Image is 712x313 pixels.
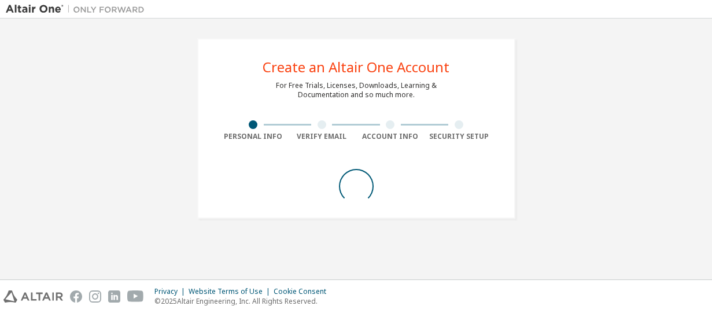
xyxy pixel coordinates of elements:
[425,132,493,141] div: Security Setup
[219,132,288,141] div: Personal Info
[154,296,333,306] p: © 2025 Altair Engineering, Inc. All Rights Reserved.
[274,287,333,296] div: Cookie Consent
[276,81,437,100] div: For Free Trials, Licenses, Downloads, Learning & Documentation and so much more.
[154,287,189,296] div: Privacy
[6,3,150,15] img: Altair One
[108,290,120,303] img: linkedin.svg
[189,287,274,296] div: Website Terms of Use
[356,132,425,141] div: Account Info
[127,290,144,303] img: youtube.svg
[263,60,449,74] div: Create an Altair One Account
[70,290,82,303] img: facebook.svg
[3,290,63,303] img: altair_logo.svg
[89,290,101,303] img: instagram.svg
[287,132,356,141] div: Verify Email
